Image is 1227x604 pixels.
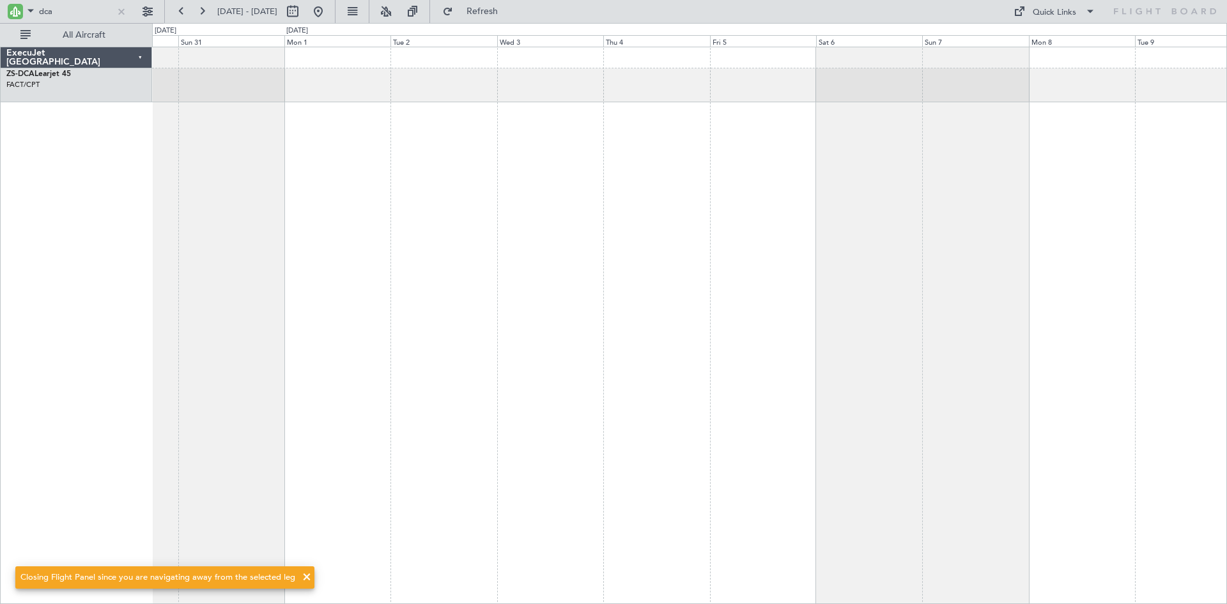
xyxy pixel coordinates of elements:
div: Mon 1 [284,35,390,47]
a: ZS-DCALearjet 45 [6,70,71,78]
span: ZS-DCA [6,70,35,78]
div: Fri 5 [710,35,816,47]
div: Tue 2 [390,35,497,47]
input: A/C (Reg. or Type) [39,2,112,21]
div: Sun 31 [178,35,284,47]
span: Refresh [456,7,509,16]
div: [DATE] [155,26,176,36]
div: Closing Flight Panel since you are navigating away from the selected leg [20,571,295,584]
div: Mon 8 [1029,35,1135,47]
div: Quick Links [1033,6,1076,19]
a: FACT/CPT [6,80,40,89]
div: Sat 6 [816,35,922,47]
button: Refresh [436,1,513,22]
span: All Aircraft [33,31,135,40]
button: All Aircraft [14,25,139,45]
button: Quick Links [1007,1,1102,22]
div: Sun 7 [922,35,1028,47]
div: Wed 3 [497,35,603,47]
div: [DATE] [286,26,308,36]
span: [DATE] - [DATE] [217,6,277,17]
div: Thu 4 [603,35,709,47]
